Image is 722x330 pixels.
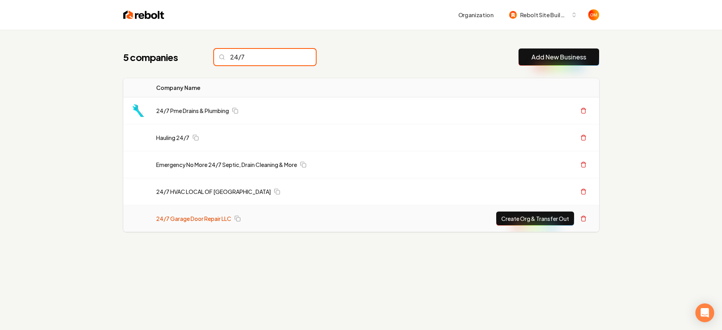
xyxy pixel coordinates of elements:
[588,9,599,20] img: Omar Molai
[156,107,229,115] a: 24/7 Pme Drains & Plumbing
[133,104,145,117] img: 24/7 Pme Drains & Plumbing logo
[519,48,599,66] button: Add New Business
[156,188,271,195] a: 24/7 HVAC LOCAL OF [GEOGRAPHIC_DATA]
[156,215,231,222] a: 24/7 Garage Door Repair LLC
[531,52,586,62] a: Add New Business
[156,161,297,169] a: Emergency No More 24/7 Septic, Drain Cleaning & More
[588,9,599,20] button: Open user button
[214,49,316,65] input: Search...
[520,11,568,19] span: Rebolt Site Builder
[123,51,198,63] h1: 5 companies
[509,11,517,19] img: Rebolt Site Builder
[150,78,419,97] th: Company Name
[496,212,574,226] button: Create Org & Transfer Out
[695,303,714,322] div: Open Intercom Messenger
[123,9,164,20] img: Rebolt Logo
[156,134,189,142] a: Hauling 24/7
[454,8,498,22] button: Organization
